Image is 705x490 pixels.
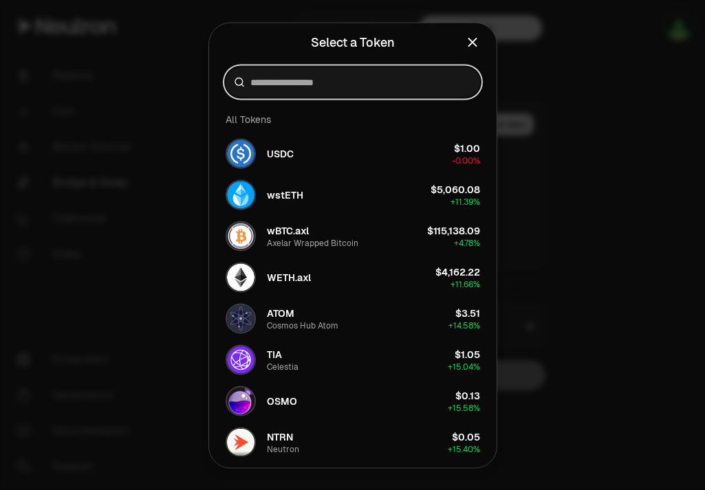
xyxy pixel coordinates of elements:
img: WETH.axl Logo [227,263,254,291]
img: USDC Logo [227,140,254,167]
span: OSMO [267,394,297,408]
button: NTRN LogoNTRNNeutron$0.05+15.40% [217,421,488,463]
img: OSMO Logo [227,387,254,414]
div: $115,138.09 [427,223,480,237]
span: + 15.58% [448,402,480,413]
img: NTRN Logo [227,428,254,456]
span: wstETH [267,188,303,201]
span: + 15.04% [448,361,480,372]
span: wBTC.axl [267,223,309,237]
span: + 4.78% [454,237,480,248]
button: ATOM LogoATOMCosmos Hub Atom$3.51+14.58% [217,298,488,339]
button: TIA LogoTIACelestia$1.05+15.04% [217,339,488,380]
button: WETH.axl LogoWETH.axl$4,162.22+11.66% [217,256,488,298]
span: WETH.axl [267,270,311,284]
div: All Tokens [217,105,488,133]
span: USDC [267,146,294,160]
span: ATOM [267,306,294,320]
div: $4,162.22 [435,265,480,278]
div: $3.51 [455,306,480,320]
button: wBTC.axl LogowBTC.axlAxelar Wrapped Bitcoin$115,138.09+4.78% [217,215,488,256]
button: USDC LogoUSDC$1.00-0.00% [217,133,488,174]
div: $5,060.08 [431,182,480,196]
div: Axelar Wrapped Bitcoin [267,237,358,248]
button: wstETH LogowstETH$5,060.08+11.39% [217,174,488,215]
span: -0.00% [452,155,480,166]
button: Close [465,32,480,52]
img: TIA Logo [227,346,254,373]
span: + 15.40% [448,443,480,454]
div: Celestia [267,361,299,372]
div: $0.05 [452,430,480,443]
div: Neutron [267,443,299,454]
div: Select a Token [311,32,395,52]
span: NTRN [267,430,293,443]
div: $1.05 [455,347,480,361]
button: OSMO LogoOSMO$0.13+15.58% [217,380,488,421]
span: TIA [267,347,282,361]
img: wBTC.axl Logo [227,222,254,249]
span: + 14.58% [448,320,480,331]
div: $0.13 [455,388,480,402]
img: wstETH Logo [227,181,254,208]
img: ATOM Logo [227,304,254,332]
div: $1.00 [454,141,480,155]
span: + 11.39% [451,196,480,207]
div: Cosmos Hub Atom [267,320,338,331]
span: + 11.66% [451,278,480,289]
